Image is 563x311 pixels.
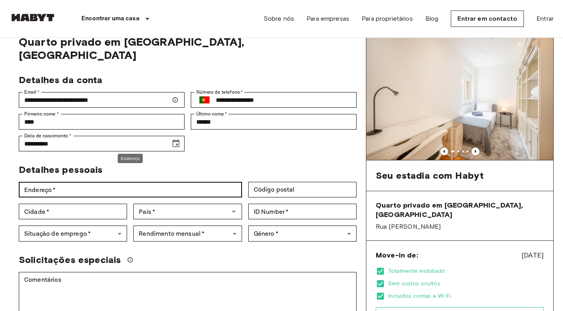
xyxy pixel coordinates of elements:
[199,96,210,103] img: Portugal
[440,148,448,155] button: Previous image
[388,267,544,275] span: Totalmente mobiliado
[362,14,413,23] a: Para proprietários
[228,206,239,217] button: Open
[248,204,357,219] div: ID Number
[19,164,103,175] span: Detalhes pessoais
[19,182,242,197] div: Endereço
[388,292,544,300] span: Incluídos contas e Wi-Fi
[536,14,554,23] a: Entrar
[307,14,349,23] a: Para empresas
[472,148,479,155] button: Previous image
[191,114,357,130] div: Último nome
[127,257,133,263] svg: Nós faremos o nosso melhor para atender à sua solicitação, mas por favor note que não podemos gar...
[196,110,227,117] label: Último nome
[248,182,357,197] div: Código postal
[19,74,103,85] span: Detalhes da conta
[19,254,121,266] span: Solicitações especiais
[522,250,544,260] span: [DATE]
[376,170,484,181] span: Seu estadia com Habyt
[425,14,439,23] a: Blog
[172,97,178,103] svg: Certifique-se de que o seu email está correto — enviaremos os seus detalhes de reserva para lá.
[376,251,418,260] span: Move-in de:
[168,136,184,151] button: Choose date, selected date is Mar 14, 1990
[196,92,213,108] button: Select country
[388,280,544,288] span: Sem custos ocultos
[19,92,185,108] div: Email
[376,201,544,219] span: Quarto privado em [GEOGRAPHIC_DATA], [GEOGRAPHIC_DATA]
[19,35,357,62] span: Quarto privado em [GEOGRAPHIC_DATA], [GEOGRAPHIC_DATA]
[24,89,39,96] label: Email
[118,154,143,163] div: Endereço
[81,14,140,23] p: Encontrar uma casa
[196,89,243,96] label: Número de telefone
[9,14,56,21] img: Habyt
[376,222,544,231] span: Rua [PERSON_NAME]
[19,204,127,219] div: Cidade
[19,114,185,130] div: Primeiro nome
[366,36,553,160] img: Marketing picture of unit PT-17-017-001-05
[264,14,294,23] a: Sobre nós
[24,132,71,139] label: Data de nascimento
[24,110,59,117] label: Primeiro nome
[451,11,524,27] a: Entrar em contacto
